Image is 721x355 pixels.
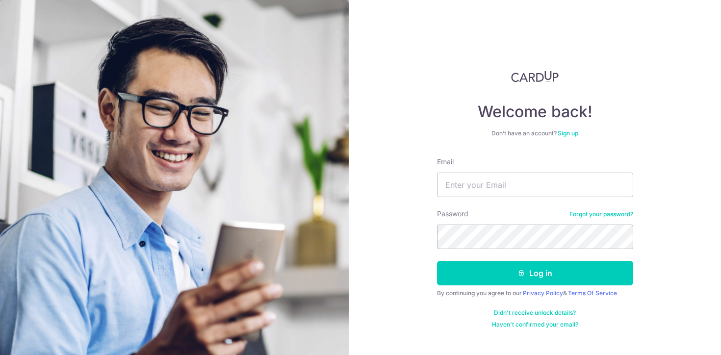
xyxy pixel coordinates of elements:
[437,173,633,197] input: Enter your Email
[511,71,559,82] img: CardUp Logo
[494,309,576,317] a: Didn't receive unlock details?
[523,289,563,297] a: Privacy Policy
[437,102,633,122] h4: Welcome back!
[437,209,468,219] label: Password
[437,289,633,297] div: By continuing you agree to our &
[569,210,633,218] a: Forgot your password?
[492,321,578,329] a: Haven't confirmed your email?
[568,289,617,297] a: Terms Of Service
[437,129,633,137] div: Don’t have an account?
[558,129,578,137] a: Sign up
[437,261,633,285] button: Log in
[437,157,454,167] label: Email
